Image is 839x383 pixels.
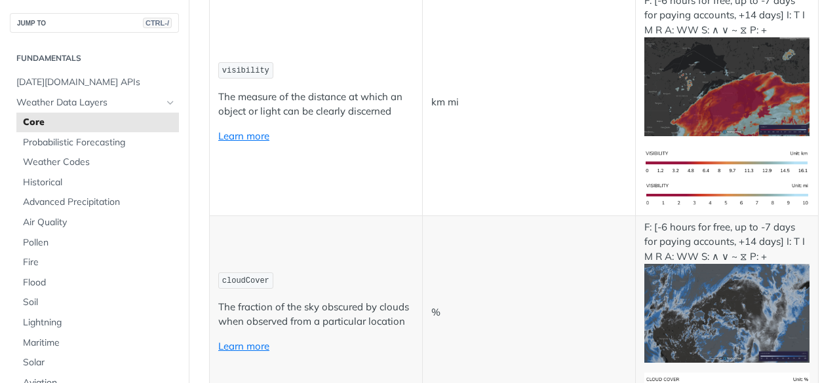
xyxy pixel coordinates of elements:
[23,156,176,169] span: Weather Codes
[218,300,414,329] p: The fraction of the sky obscured by clouds when observed from a particular location
[644,306,810,318] span: Expand image
[16,113,179,132] a: Core
[16,213,179,232] a: Air Quality
[218,130,269,142] a: Learn more
[16,133,179,153] a: Probabilistic Forecasting
[431,305,627,320] p: %
[431,95,627,110] p: km mi
[23,316,176,329] span: Lightning
[10,13,179,33] button: JUMP TOCTRL-/
[222,66,269,75] span: visibility
[16,353,179,373] a: Solar
[23,356,176,369] span: Solar
[23,216,176,229] span: Air Quality
[10,73,179,92] a: [DATE][DOMAIN_NAME] APIs
[644,80,810,92] span: Expand image
[23,296,176,309] span: Soil
[16,173,179,192] a: Historical
[23,236,176,249] span: Pollen
[16,273,179,293] a: Flood
[143,18,172,28] span: CTRL-/
[644,220,810,363] p: F: [-6 hours for free, up to -7 days for paying accounts, +14 days] I: T I M R A: WW S: ∧ ∨ ~ ⧖ P: +
[16,96,162,109] span: Weather Data Layers
[16,153,179,172] a: Weather Codes
[16,76,176,89] span: [DATE][DOMAIN_NAME] APIs
[10,93,179,113] a: Weather Data LayersHide subpages for Weather Data Layers
[16,333,179,353] a: Maritime
[10,52,179,64] h2: Fundamentals
[16,293,179,312] a: Soil
[23,337,176,350] span: Maritime
[222,276,269,285] span: cloudCover
[23,136,176,149] span: Probabilistic Forecasting
[23,176,176,189] span: Historical
[16,192,179,212] a: Advanced Precipitation
[23,116,176,129] span: Core
[23,256,176,269] span: Fire
[23,276,176,289] span: Flood
[16,313,179,333] a: Lightning
[23,196,176,209] span: Advanced Precipitation
[218,90,414,119] p: The measure of the distance at which an object or light can be clearly discerned
[16,233,179,253] a: Pollen
[644,188,810,200] span: Expand image
[165,98,176,108] button: Hide subpages for Weather Data Layers
[16,253,179,272] a: Fire
[644,155,810,168] span: Expand image
[218,340,269,352] a: Learn more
